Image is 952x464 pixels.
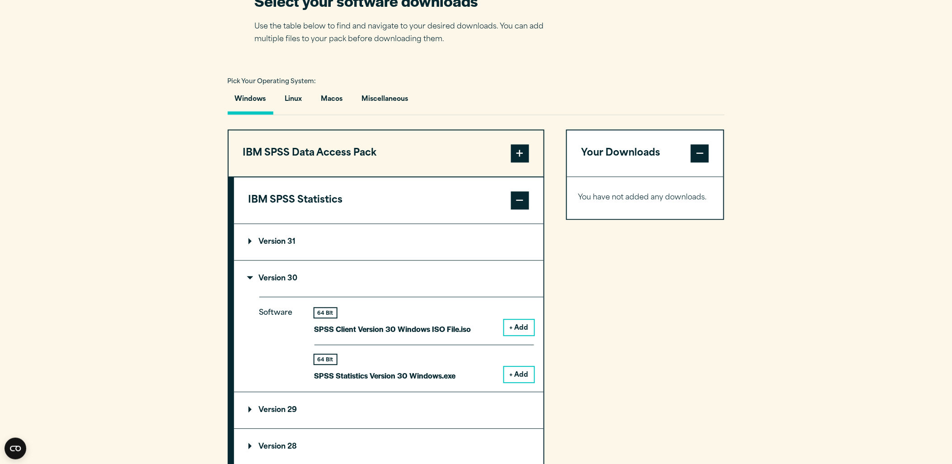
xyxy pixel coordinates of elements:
button: Open CMP widget [5,438,26,459]
div: 64 Bit [314,308,337,318]
p: You have not added any downloads. [578,192,713,205]
p: Version 30 [249,275,298,283]
summary: Version 29 [234,393,544,429]
button: + Add [504,320,534,336]
p: Version 28 [249,444,297,451]
p: Use the table below to find and navigate to your desired downloads. You can add multiple files to... [255,21,558,47]
div: Your Downloads [567,177,724,219]
p: SPSS Client Version 30 Windows ISO File.iso [314,323,471,336]
p: Version 29 [249,407,297,414]
button: Miscellaneous [355,89,416,115]
button: Linux [278,89,310,115]
span: Pick Your Operating System: [228,79,316,85]
button: Windows [228,89,273,115]
button: Macos [314,89,350,115]
summary: Version 31 [234,224,544,260]
button: + Add [504,367,534,383]
button: Your Downloads [567,131,724,177]
button: IBM SPSS Statistics [234,178,544,224]
div: 64 Bit [314,355,337,365]
button: IBM SPSS Data Access Pack [229,131,544,177]
summary: Version 30 [234,261,544,297]
p: Software [259,307,300,375]
p: SPSS Statistics Version 30 Windows.exe [314,369,456,383]
p: Version 31 [249,239,296,246]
